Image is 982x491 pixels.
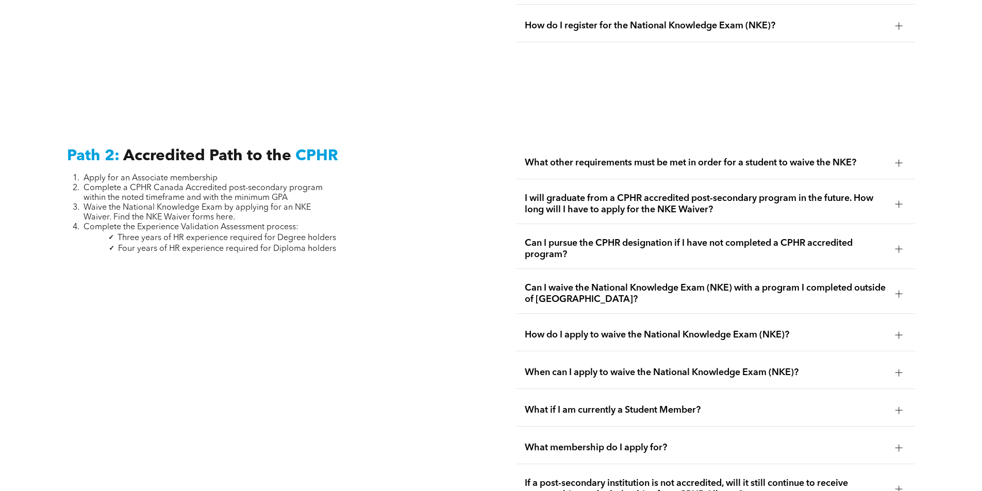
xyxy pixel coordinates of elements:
[525,367,887,378] span: When can I apply to waive the National Knowledge Exam (NKE)?
[84,204,311,222] span: Waive the National Knowledge Exam by applying for an NKE Waiver. Find the NKE Waiver forms here.
[84,223,298,231] span: Complete the Experience Validation Assessment process:
[84,174,218,182] span: Apply for an Associate membership
[118,245,336,253] span: Four years of HR experience required for Diploma holders
[295,148,338,164] span: CPHR
[525,282,887,305] span: Can I waive the National Knowledge Exam (NKE) with a program I completed outside of [GEOGRAPHIC_D...
[118,234,336,242] span: Three years of HR experience required for Degree holders
[84,184,323,202] span: Complete a CPHR Canada Accredited post-secondary program within the noted timeframe and with the ...
[525,329,887,341] span: How do I apply to waive the National Knowledge Exam (NKE)?
[525,442,887,453] span: What membership do I apply for?
[525,20,887,31] span: How do I register for the National Knowledge Exam (NKE)?
[525,404,887,416] span: What if I am currently a Student Member?
[525,157,887,168] span: What other requirements must be met in order for a student to waive the NKE?
[67,148,120,164] span: Path 2:
[525,193,887,215] span: I will graduate from a CPHR accredited post-secondary program in the future. How long will I have...
[123,148,291,164] span: Accredited Path to the
[525,238,887,260] span: Can I pursue the CPHR designation if I have not completed a CPHR accredited program?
